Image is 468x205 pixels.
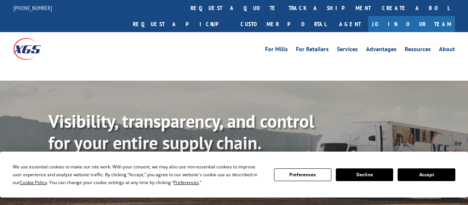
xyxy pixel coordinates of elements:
a: Join Our Team [368,16,455,32]
a: For Mills [265,46,288,55]
b: Visibility, transparency, and control for your entire supply chain. [48,109,314,154]
a: Request a pickup [127,16,235,32]
a: Resources [405,46,431,55]
a: [PHONE_NUMBER] [13,4,52,12]
a: About [439,46,455,55]
span: Cookie Policy [20,179,47,186]
a: Agent [332,16,368,32]
button: Preferences [274,168,331,181]
button: Accept [398,168,455,181]
span: Preferences [173,179,199,186]
button: Decline [336,168,393,181]
div: We use essential cookies to make our site work. With your consent, we may also use non-essential ... [13,163,265,186]
a: Services [337,46,358,55]
a: Customer Portal [235,16,332,32]
a: For Retailers [296,46,329,55]
a: Advantages [366,46,397,55]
